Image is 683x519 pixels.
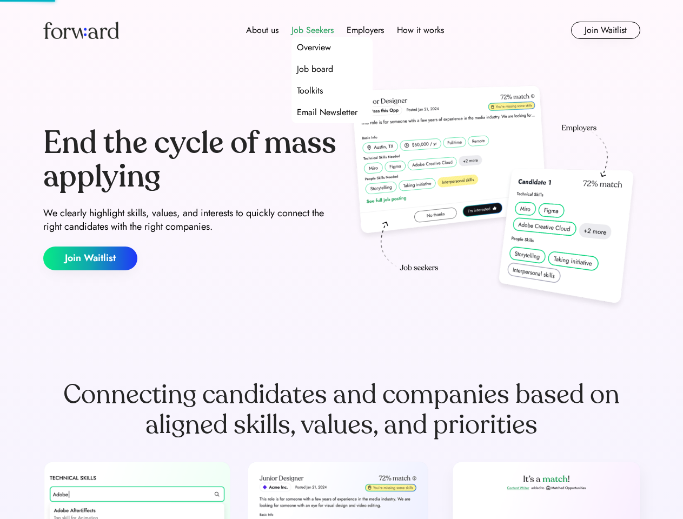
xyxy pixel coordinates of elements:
[397,24,444,37] div: How it works
[291,24,334,37] div: Job Seekers
[297,41,331,54] div: Overview
[43,207,337,234] div: We clearly highlight skills, values, and interests to quickly connect the right candidates with t...
[297,84,323,97] div: Toolkits
[571,22,640,39] button: Join Waitlist
[43,380,640,440] div: Connecting candidates and companies based on aligned skills, values, and priorities
[43,127,337,193] div: End the cycle of mass applying
[246,24,278,37] div: About us
[297,106,357,119] div: Email Newsletter
[346,82,640,315] img: hero-image.png
[347,24,384,37] div: Employers
[43,247,137,270] button: Join Waitlist
[297,63,333,76] div: Job board
[43,22,119,39] img: Forward logo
